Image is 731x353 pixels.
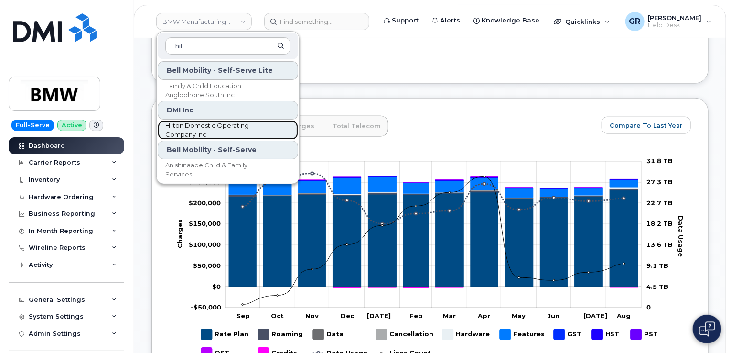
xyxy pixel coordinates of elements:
a: Support [377,11,425,30]
a: Family & Child Education Anglophone South Inc [158,81,298,100]
tspan: Aug [616,312,631,320]
a: Knowledge Base [467,11,546,30]
g: $0 [189,178,221,186]
tspan: -$50,000 [191,303,221,311]
tspan: May [512,312,526,320]
tspan: $0 [212,282,221,290]
span: Quicklinks [565,18,600,25]
tspan: Feb [409,312,423,320]
span: Anishinaabe Child & Family Services [165,161,275,179]
a: Alerts [425,11,467,30]
tspan: 13.6 TB [646,241,673,248]
div: Bell Mobility - Self-Serve [158,141,298,159]
tspan: $100,000 [189,241,221,248]
div: Quicklinks [547,12,617,31]
tspan: $200,000 [189,199,221,207]
tspan: Nov [305,312,319,320]
div: Bell Mobility - Self-Serve Lite [158,61,298,80]
tspan: $250,000 [189,178,221,186]
tspan: 0 [646,303,651,311]
tspan: Jun [548,312,559,320]
tspan: $50,000 [193,262,221,269]
a: Anishinaabe Child & Family Services [158,160,298,179]
g: HST [592,325,621,344]
input: Search [165,37,290,55]
img: Open chat [699,321,715,337]
div: Gabriel Rains [619,12,719,31]
span: Hilton Domestic Operating Company Inc [165,121,275,140]
tspan: 31.8 TB [646,157,673,165]
g: GST [554,325,582,344]
tspan: Apr [477,312,490,320]
tspan: Data Usage [677,216,685,257]
g: Data [313,325,344,344]
span: Knowledge Base [482,16,539,25]
tspan: Charges [175,219,183,248]
a: BMW Manufacturing Co LLC [156,13,252,30]
span: GR [629,16,641,27]
tspan: Dec [340,312,354,320]
tspan: 9.1 TB [646,262,668,269]
tspan: Mar [443,312,456,320]
tspan: Oct [271,312,284,320]
tspan: 27.3 TB [646,178,673,186]
g: Hardware [442,325,490,344]
g: Features [500,325,545,344]
g: Features [229,176,638,197]
g: Rate Plan [229,190,638,287]
a: Hilton Domestic Operating Company Inc [158,121,298,140]
g: $0 [193,262,221,269]
button: Compare To Last Year [602,117,691,134]
g: $0 [189,241,221,248]
g: $0 [189,220,221,227]
span: Support [392,16,419,25]
span: Compare To Last Year [610,121,683,130]
div: DMI Inc [158,101,298,120]
a: Total Telecom [325,116,388,137]
span: [PERSON_NAME] [648,14,702,22]
g: $0 [189,199,221,207]
tspan: 18.2 TB [646,220,673,227]
g: Cancellation [376,325,433,344]
span: Help Desk [648,22,702,29]
span: Family & Child Education Anglophone South Inc [165,81,275,100]
input: Find something... [264,13,369,30]
span: Alerts [440,16,460,25]
tspan: [DATE] [583,312,607,320]
tspan: 22.7 TB [646,199,673,207]
tspan: [DATE] [366,312,390,320]
g: Rate Plan [201,325,248,344]
g: $0 [191,303,221,311]
tspan: $150,000 [189,220,221,227]
tspan: Sep [236,312,249,320]
tspan: 4.5 TB [646,282,668,290]
g: Roaming [258,325,303,344]
g: PST [631,325,659,344]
